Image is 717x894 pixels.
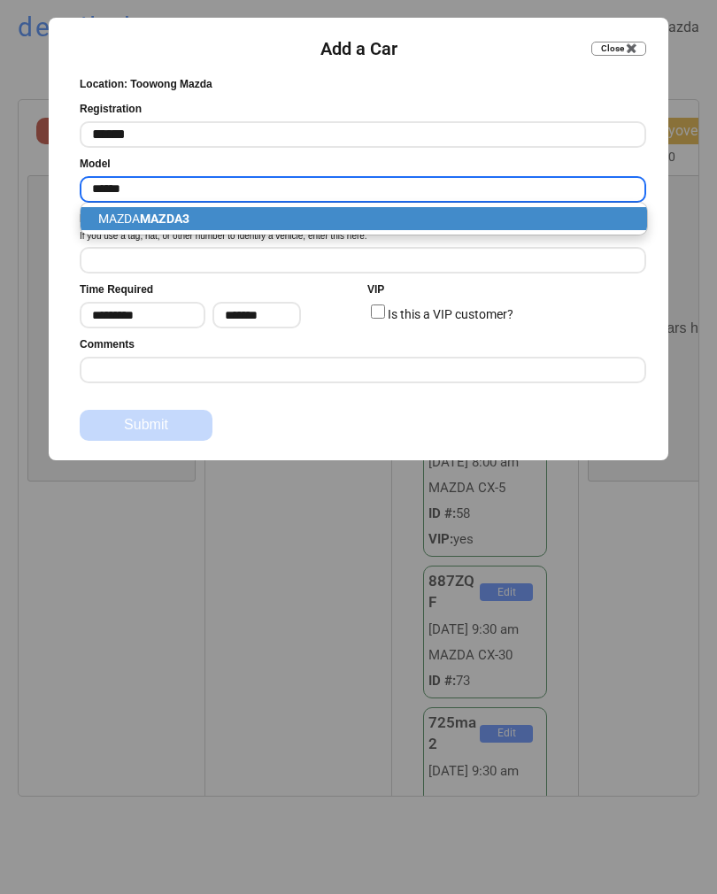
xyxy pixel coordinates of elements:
[80,337,135,352] div: Comments
[591,42,646,56] button: Close ✖️
[80,157,111,172] div: Model
[388,307,513,321] label: Is this a VIP customer?
[80,410,212,441] button: Submit
[81,207,647,230] p: MAZDA
[80,230,367,243] div: If you use a tag, hat, or other number to identify a vehicle, enter this here.
[320,36,397,61] div: Add a Car
[140,212,189,226] strong: MAZDA3
[80,282,153,297] div: Time Required
[80,102,142,117] div: Registration
[367,282,384,297] div: VIP
[80,77,212,92] div: Location: Toowong Mazda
